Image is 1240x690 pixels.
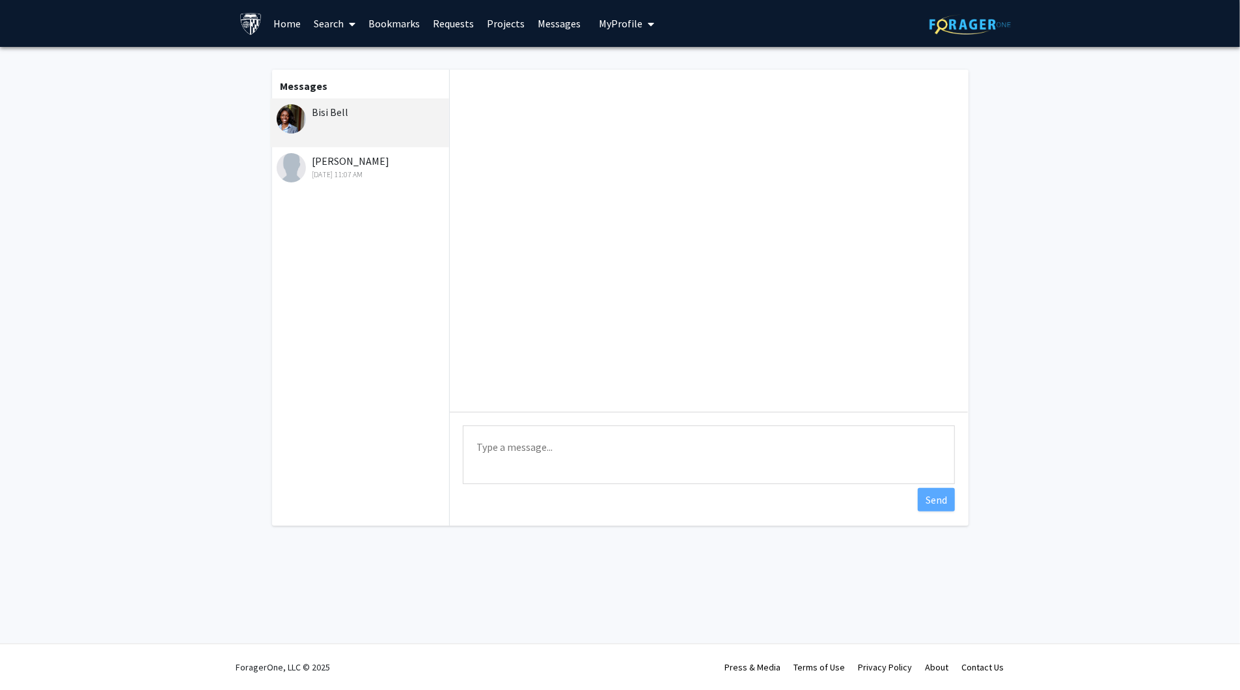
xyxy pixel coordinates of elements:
[236,644,331,690] div: ForagerOne, LLC © 2025
[426,1,480,46] a: Requests
[794,661,846,673] a: Terms of Use
[930,14,1011,35] img: ForagerOne Logo
[277,169,447,180] div: [DATE] 11:07 AM
[480,1,531,46] a: Projects
[277,153,306,182] img: Yihao Liu
[918,488,955,511] button: Send
[725,661,781,673] a: Press & Media
[463,425,955,484] textarea: Message
[599,17,642,30] span: My Profile
[362,1,426,46] a: Bookmarks
[277,104,306,134] img: Bisi Bell
[307,1,362,46] a: Search
[277,153,447,180] div: [PERSON_NAME]
[10,631,55,680] iframe: Chat
[926,661,949,673] a: About
[859,661,913,673] a: Privacy Policy
[267,1,307,46] a: Home
[277,104,447,120] div: Bisi Bell
[962,661,1004,673] a: Contact Us
[240,12,262,35] img: Johns Hopkins University Logo
[531,1,587,46] a: Messages
[281,79,328,93] b: Messages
